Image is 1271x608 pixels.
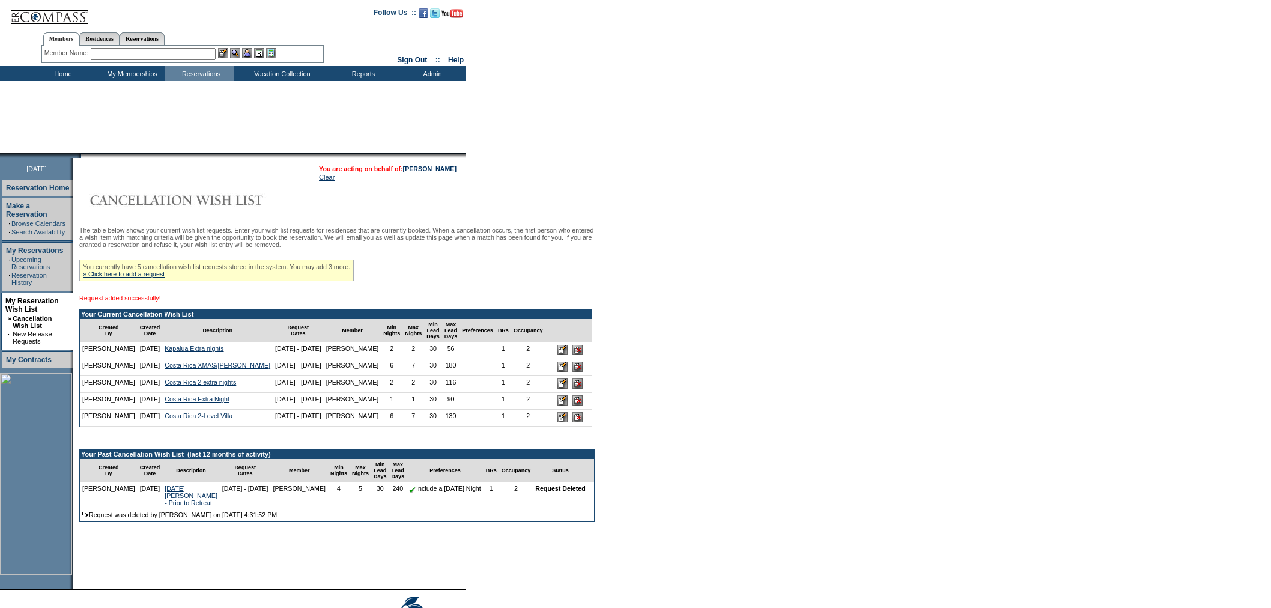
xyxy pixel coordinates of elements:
nobr: [DATE] - [DATE] [275,345,321,352]
td: [DATE] [138,482,163,509]
a: Costa Rica Extra Night [165,395,229,403]
img: blank.gif [81,153,82,158]
img: arrow.gif [82,512,89,517]
img: Cancellation Wish List [79,188,320,212]
td: [PERSON_NAME] [324,359,381,376]
td: Min Nights [381,319,402,342]
span: [DATE] [26,165,47,172]
nobr: Include a [DATE] Night [409,485,481,492]
td: 1 [496,410,511,427]
td: [DATE] [138,376,163,393]
td: My Memberships [96,66,165,81]
td: Max Nights [402,319,424,342]
a: Costa Rica 2-Level Villa [165,412,232,419]
nobr: [DATE] - [DATE] [275,362,321,369]
td: Occupancy [511,319,545,342]
td: [PERSON_NAME] [80,393,138,410]
td: [PERSON_NAME] [270,482,328,509]
img: View [230,48,240,58]
img: Impersonate [242,48,252,58]
span: :: [435,56,440,64]
td: Member [324,319,381,342]
td: [PERSON_NAME] [324,393,381,410]
td: Created Date [138,319,163,342]
td: 1 [496,376,511,393]
td: · [8,330,11,345]
td: 2 [511,393,545,410]
td: 1 [484,482,499,509]
td: 180 [442,359,460,376]
img: Become our fan on Facebook [419,8,428,18]
a: Costa Rica 2 extra nights [165,378,236,386]
a: My Reservation Wish List [5,297,59,314]
nobr: [DATE] - [DATE] [275,378,321,386]
div: Member Name: [44,48,91,58]
input: Delete this Request [572,362,583,372]
td: Admin [396,66,466,81]
td: 30 [424,376,442,393]
input: Edit this Request [557,345,568,355]
nobr: [DATE] - [DATE] [275,412,321,419]
td: Follow Us :: [374,7,416,22]
td: 7 [402,410,424,427]
td: 2 [402,376,424,393]
td: [PERSON_NAME] [80,359,138,376]
input: Delete this Request [572,412,583,422]
img: b_edit.gif [218,48,228,58]
input: Edit this Request [557,378,568,389]
td: Request Dates [220,459,271,482]
td: 6 [381,359,402,376]
a: Clear [319,174,335,181]
input: Delete this Request [572,395,583,406]
div: The table below shows your current wish list requests. Enter your wish list requests for residenc... [79,226,595,537]
a: New Release Requests [13,330,52,345]
td: 90 [442,393,460,410]
a: Follow us on Twitter [430,12,440,19]
input: Delete this Request [572,345,583,355]
td: 2 [511,342,545,359]
a: Search Availability [11,228,65,236]
td: [PERSON_NAME] [324,376,381,393]
td: [DATE] [138,393,163,410]
nobr: [DATE] - [DATE] [275,395,321,403]
td: 2 [511,376,545,393]
td: 4 [328,482,350,509]
a: My Reservations [6,246,63,255]
td: Max Lead Days [442,319,460,342]
a: Help [448,56,464,64]
td: 56 [442,342,460,359]
td: [PERSON_NAME] [80,410,138,427]
td: 2 [381,342,402,359]
td: 30 [424,410,442,427]
a: [DATE][PERSON_NAME] - Prior to Retreat [165,485,217,506]
a: » Click here to add a request [83,270,165,278]
td: Min Lead Days [424,319,442,342]
td: 240 [389,482,407,509]
td: 130 [442,410,460,427]
td: Created By [80,319,138,342]
td: · [8,228,10,236]
td: Request was deleted by [PERSON_NAME] on [DATE] 4:31:52 PM [80,509,594,521]
img: Reservations [254,48,264,58]
a: Costa Rica XMAS/[PERSON_NAME] [165,362,270,369]
td: BRs [496,319,511,342]
input: Edit this Request [557,362,568,372]
td: 6 [381,410,402,427]
td: [DATE] [138,410,163,427]
td: 1 [496,359,511,376]
a: Browse Calendars [11,220,65,227]
td: Occupancy [499,459,533,482]
td: [PERSON_NAME] [80,482,138,509]
td: · [8,272,10,286]
a: Make a Reservation [6,202,47,219]
td: Member [270,459,328,482]
img: Subscribe to our YouTube Channel [441,9,463,18]
div: You currently have 5 cancellation wish list requests stored in the system. You may add 3 more. [79,260,354,281]
img: b_calculator.gif [266,48,276,58]
a: Reservations [120,32,165,45]
td: Your Current Cancellation Wish List [80,309,592,319]
td: 116 [442,376,460,393]
a: Members [43,32,80,46]
a: Upcoming Reservations [11,256,50,270]
td: [DATE] [138,359,163,376]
